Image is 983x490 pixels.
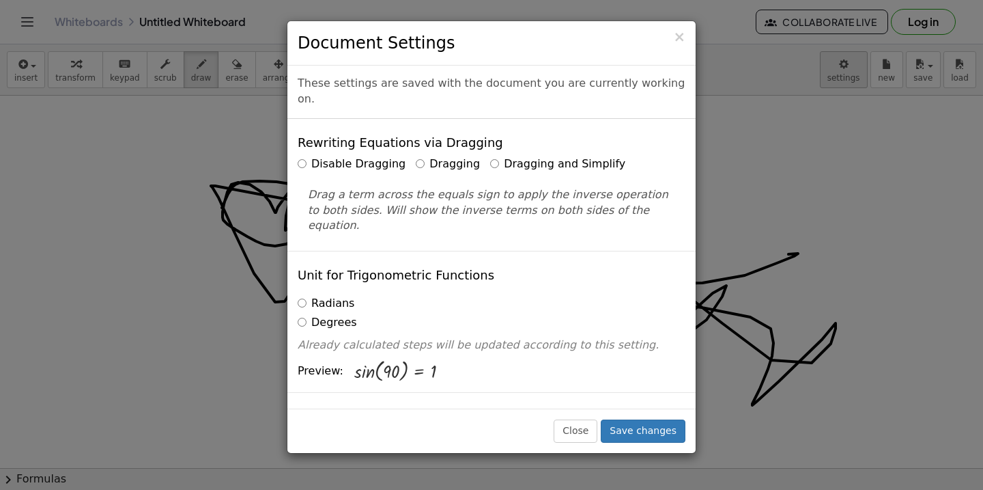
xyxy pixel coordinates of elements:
[298,338,685,353] p: Already calculated steps will be updated according to this setting.
[490,156,625,172] label: Dragging and Simplify
[490,159,499,168] input: Dragging and Simplify
[601,420,685,443] button: Save changes
[298,269,494,282] h4: Unit for Trigonometric Functions
[673,30,685,44] button: Close
[298,156,405,172] label: Disable Dragging
[298,159,307,168] input: Disable Dragging
[554,420,597,443] button: Close
[298,299,307,308] input: Radians
[673,29,685,45] span: ×
[298,31,685,55] h3: Document Settings
[298,318,307,327] input: Degrees
[416,159,425,168] input: Dragging
[298,315,357,331] label: Degrees
[308,187,675,234] p: Drag a term across the equals sign to apply the inverse operation to both sides. Will show the in...
[298,364,343,379] span: Preview:
[287,66,696,119] div: These settings are saved with the document you are currently working on.
[416,156,480,172] label: Dragging
[298,136,503,150] h4: Rewriting Equations via Dragging
[298,296,354,312] label: Radians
